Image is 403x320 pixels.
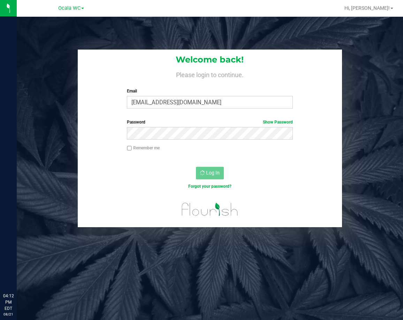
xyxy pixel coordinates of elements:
span: Hi, [PERSON_NAME]! [344,5,390,11]
span: Ocala WC [58,5,81,11]
span: Log In [206,170,220,176]
label: Email [127,88,293,94]
input: Remember me [127,146,132,151]
a: Show Password [263,120,293,125]
span: Password [127,120,145,125]
a: Forgot your password? [188,184,231,189]
h1: Welcome back! [78,55,342,64]
img: flourish_logo.svg [177,197,243,222]
label: Remember me [127,145,160,151]
h4: Please login to continue. [78,70,342,78]
p: 08/21 [3,312,14,317]
button: Log In [196,167,224,179]
p: 04:12 PM EDT [3,293,14,312]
